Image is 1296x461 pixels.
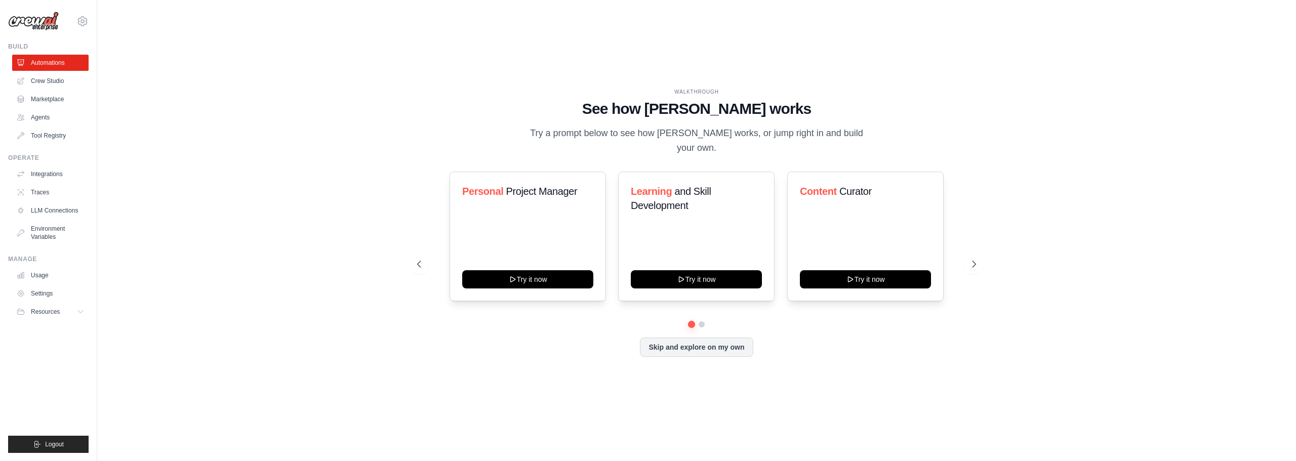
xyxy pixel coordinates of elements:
[417,88,976,96] div: WALKTHROUGH
[12,55,89,71] a: Automations
[1245,412,1296,461] iframe: Chat Widget
[8,12,59,31] img: Logo
[12,109,89,125] a: Agents
[12,285,89,302] a: Settings
[12,73,89,89] a: Crew Studio
[8,43,89,51] div: Build
[8,436,89,453] button: Logout
[462,270,593,288] button: Try it now
[417,100,976,118] h1: See how [PERSON_NAME] works
[45,440,64,448] span: Logout
[631,270,762,288] button: Try it now
[8,255,89,263] div: Manage
[8,154,89,162] div: Operate
[631,186,672,197] span: Learning
[12,184,89,200] a: Traces
[839,186,872,197] span: Curator
[506,186,577,197] span: Project Manager
[526,126,867,156] p: Try a prompt below to see how [PERSON_NAME] works, or jump right in and build your own.
[31,308,60,316] span: Resources
[12,304,89,320] button: Resources
[12,202,89,219] a: LLM Connections
[640,338,753,357] button: Skip and explore on my own
[12,221,89,245] a: Environment Variables
[12,267,89,283] a: Usage
[12,128,89,144] a: Tool Registry
[12,91,89,107] a: Marketplace
[800,270,931,288] button: Try it now
[800,186,837,197] span: Content
[462,186,503,197] span: Personal
[12,166,89,182] a: Integrations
